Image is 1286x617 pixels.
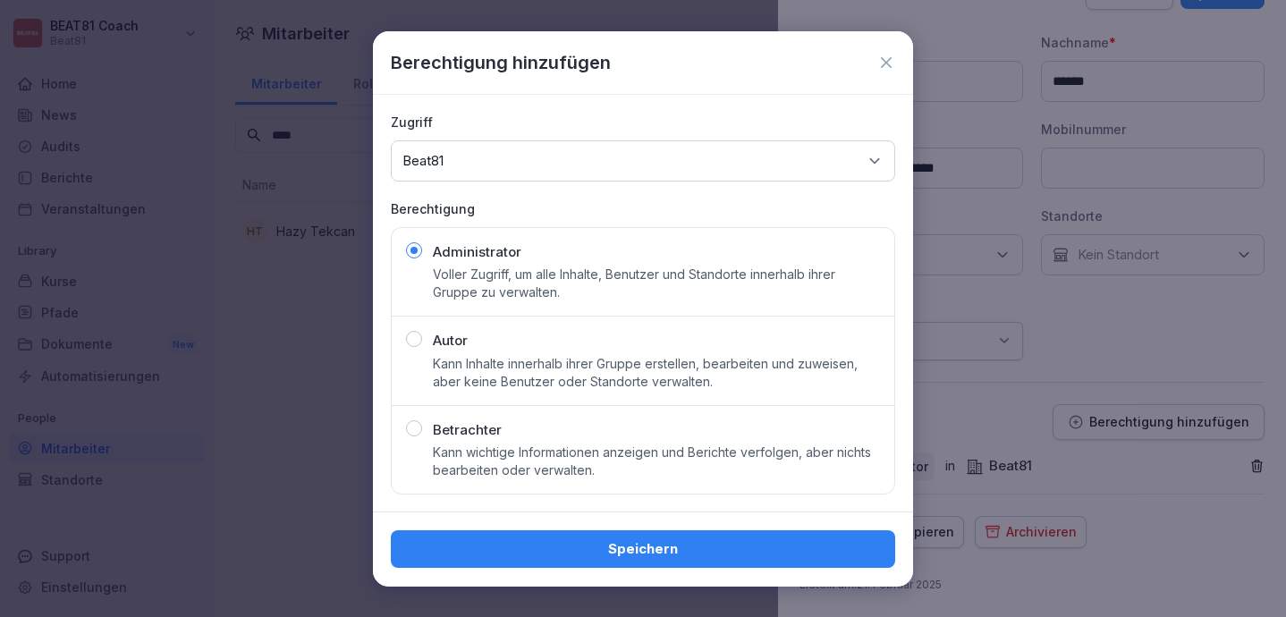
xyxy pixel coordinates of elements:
p: Berechtigung hinzufügen [391,49,611,76]
p: Beat81 [402,152,444,170]
button: Speichern [391,531,895,569]
div: Speichern [405,540,881,560]
p: Voller Zugriff, um alle Inhalte, Benutzer und Standorte innerhalb ihrer Gruppe zu verwalten. [433,266,880,301]
p: Administrator [433,242,521,263]
p: Kann Inhalte innerhalb ihrer Gruppe erstellen, bearbeiten und zuweisen, aber keine Benutzer oder ... [433,355,880,391]
p: Betrachter [433,420,502,441]
p: Berechtigung [391,199,895,218]
p: Autor [433,331,468,351]
p: Kann wichtige Informationen anzeigen und Berichte verfolgen, aber nichts bearbeiten oder verwalten. [433,444,880,479]
p: Zugriff [391,113,895,131]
